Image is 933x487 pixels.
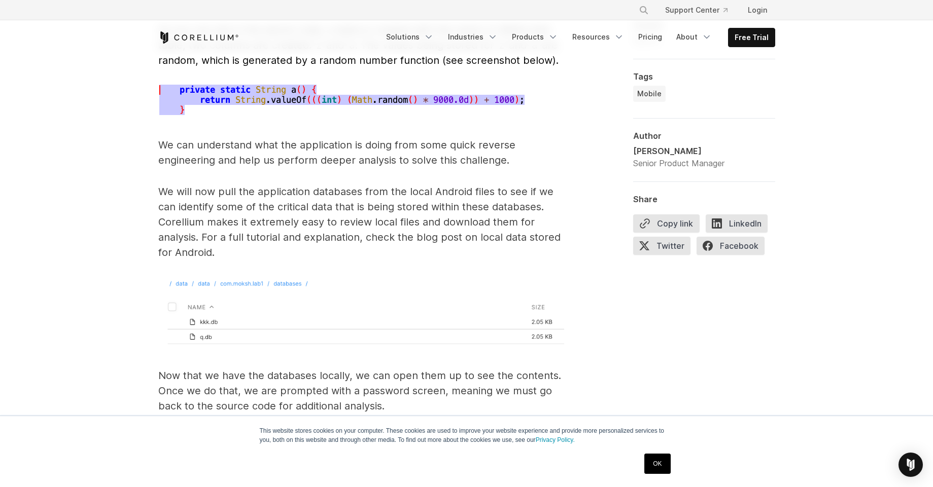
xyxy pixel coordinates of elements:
[158,84,534,117] img: Second database in the kkk.db file
[158,137,564,168] p: We can understand what the application is doing from some quick reverse engineering and help us p...
[158,276,564,347] img: kkk.db and q.db files in Corellium's platform
[706,214,774,237] a: LinkedIn
[729,28,775,47] a: Free Trial
[633,71,775,82] div: Tags
[158,368,564,414] p: Now that we have the databases locally, we can open them up to see the contents. Once we do that,...
[566,28,630,46] a: Resources
[633,194,775,204] div: Share
[635,1,653,19] button: Search
[697,237,771,259] a: Facebook
[644,454,670,474] a: OK
[442,28,504,46] a: Industries
[637,89,662,99] span: Mobile
[632,28,668,46] a: Pricing
[158,184,564,260] p: We will now pull the application databases from the local Android files to see if we can identify...
[633,145,724,157] div: [PERSON_NAME]
[380,28,440,46] a: Solutions
[536,436,575,443] a: Privacy Policy.
[697,237,765,255] span: Facebook
[740,1,775,19] a: Login
[657,1,736,19] a: Support Center
[633,131,775,141] div: Author
[627,1,775,19] div: Navigation Menu
[633,237,697,259] a: Twitter
[706,214,768,233] span: LinkedIn
[260,426,674,444] p: This website stores cookies on your computer. These cookies are used to improve your website expe...
[633,157,724,169] div: Senior Product Manager
[633,86,666,102] a: Mobile
[506,28,564,46] a: Products
[380,28,775,47] div: Navigation Menu
[158,31,239,44] a: Corellium Home
[633,237,690,255] span: Twitter
[633,214,700,233] button: Copy link
[899,453,923,477] div: Open Intercom Messenger
[670,28,718,46] a: About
